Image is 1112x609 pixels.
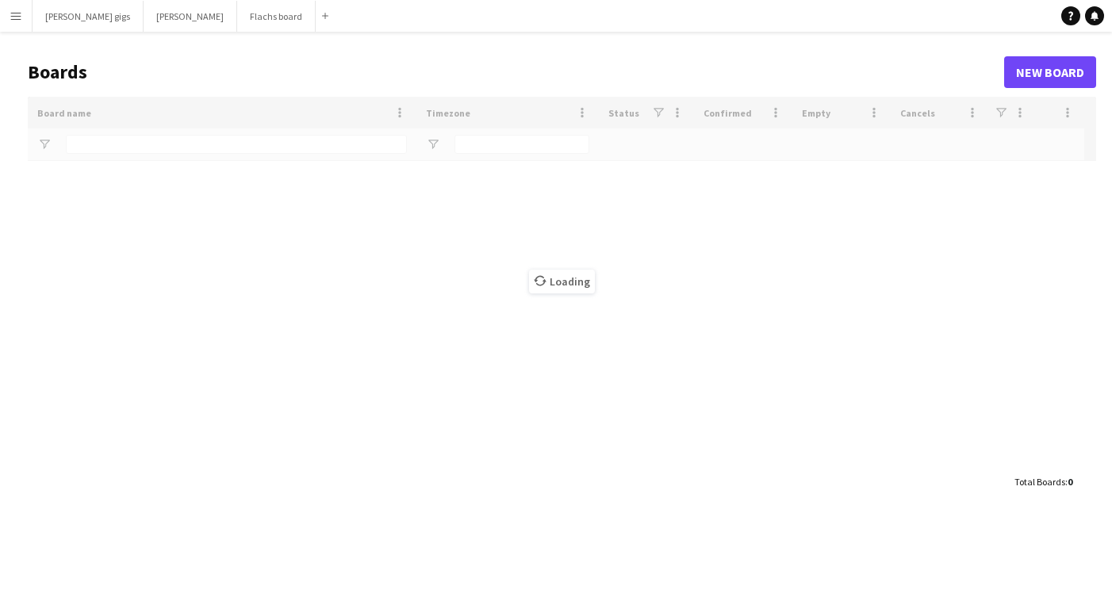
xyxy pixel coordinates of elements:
button: Flachs board [237,1,316,32]
div: : [1014,466,1072,497]
span: Loading [529,270,595,293]
button: [PERSON_NAME] gigs [33,1,144,32]
span: Total Boards [1014,476,1065,488]
a: New Board [1004,56,1096,88]
span: 0 [1068,476,1072,488]
h1: Boards [28,60,1004,84]
button: [PERSON_NAME] [144,1,237,32]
